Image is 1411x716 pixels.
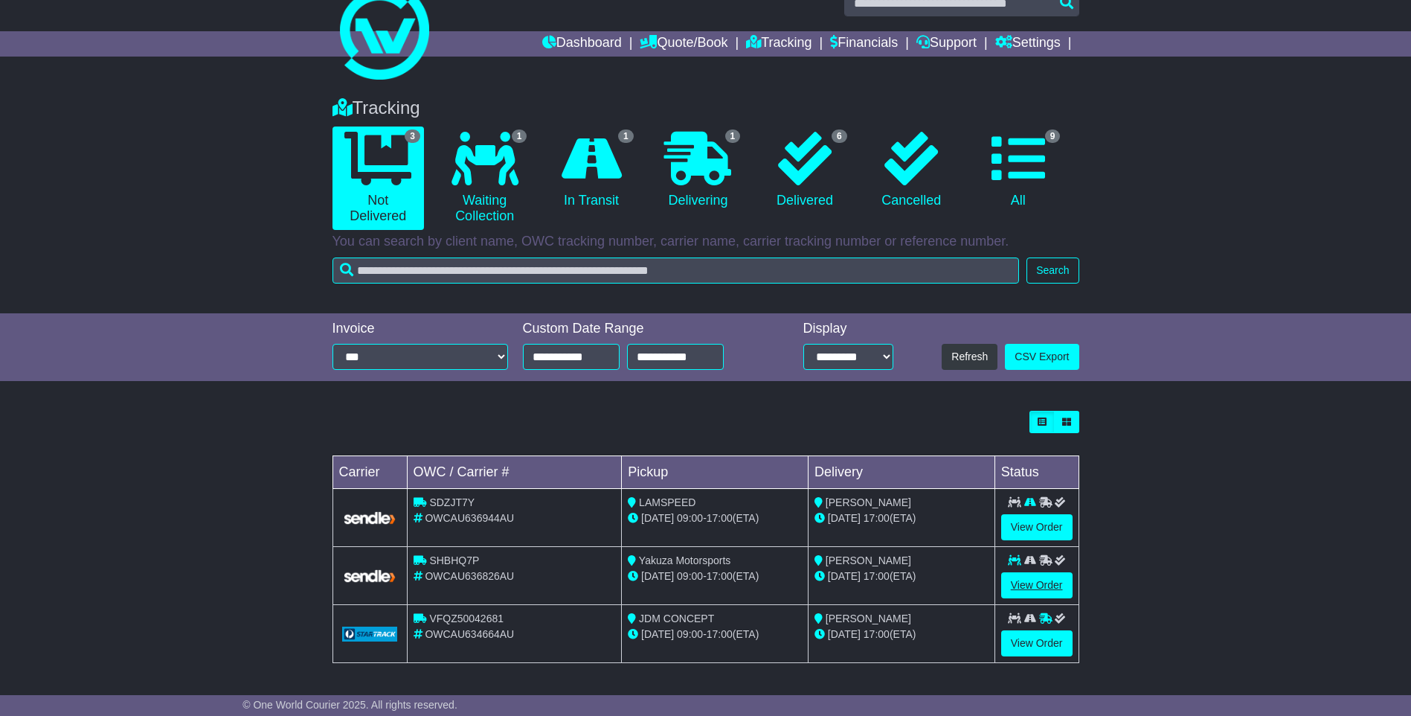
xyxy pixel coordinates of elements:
span: [DATE] [828,570,861,582]
a: Financials [830,31,898,57]
a: 1 Delivering [652,127,744,214]
span: VFQZ50042681 [429,613,504,624]
a: CSV Export [1005,344,1079,370]
img: GetCarrierServiceLogo [342,511,398,526]
span: [PERSON_NAME] [826,554,911,566]
span: OWCAU634664AU [425,628,514,640]
div: (ETA) [814,511,989,526]
span: 1 [618,130,634,143]
div: - (ETA) [628,511,802,526]
span: 17:00 [864,570,890,582]
a: Dashboard [542,31,622,57]
span: 17:00 [707,512,733,524]
span: 17:00 [707,628,733,640]
img: GetCarrierServiceLogo [342,627,398,642]
a: 3 Not Delivered [332,127,424,230]
a: Tracking [746,31,811,57]
span: [DATE] [641,512,674,524]
a: 1 Waiting Collection [439,127,530,230]
span: [PERSON_NAME] [826,496,911,508]
div: (ETA) [814,569,989,584]
span: 1 [512,130,527,143]
a: Quote/Book [640,31,727,57]
span: 09:00 [677,628,703,640]
a: View Order [1001,572,1073,598]
span: Yakuza Motorsports [639,554,730,566]
span: JDM CONCEPT [639,613,714,624]
span: LAMSPEED [639,496,695,508]
div: Display [803,321,893,337]
span: SHBHQ7P [429,554,479,566]
div: Invoice [332,321,508,337]
span: 17:00 [864,512,890,524]
span: © One World Courier 2025. All rights reserved. [242,699,457,711]
button: Search [1026,258,1079,284]
a: View Order [1001,514,1073,540]
td: OWC / Carrier # [407,456,622,489]
div: Custom Date Range [523,321,762,337]
div: - (ETA) [628,627,802,642]
span: 09:00 [677,512,703,524]
td: Delivery [808,456,994,489]
span: 9 [1045,130,1061,143]
a: 9 All [972,127,1064,214]
button: Refresh [942,344,997,370]
span: OWCAU636826AU [425,570,514,582]
span: [PERSON_NAME] [826,613,911,624]
a: Settings [995,31,1061,57]
td: Pickup [622,456,809,489]
span: 17:00 [864,628,890,640]
span: [DATE] [641,628,674,640]
a: Support [916,31,977,57]
span: [DATE] [828,628,861,640]
span: 17:00 [707,570,733,582]
a: 1 In Transit [545,127,637,214]
div: (ETA) [814,627,989,642]
span: 3 [405,130,420,143]
span: [DATE] [641,570,674,582]
img: GetCarrierServiceLogo [342,569,398,584]
div: - (ETA) [628,569,802,584]
span: 09:00 [677,570,703,582]
span: [DATE] [828,512,861,524]
a: Cancelled [866,127,957,214]
span: SDZJT7Y [429,496,475,508]
span: 6 [832,130,847,143]
a: View Order [1001,630,1073,656]
td: Status [994,456,1079,489]
td: Carrier [332,456,407,489]
a: 6 Delivered [759,127,850,214]
div: Tracking [325,98,1087,119]
span: 1 [725,130,741,143]
span: OWCAU636944AU [425,512,514,524]
p: You can search by client name, OWC tracking number, carrier name, carrier tracking number or refe... [332,234,1079,250]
